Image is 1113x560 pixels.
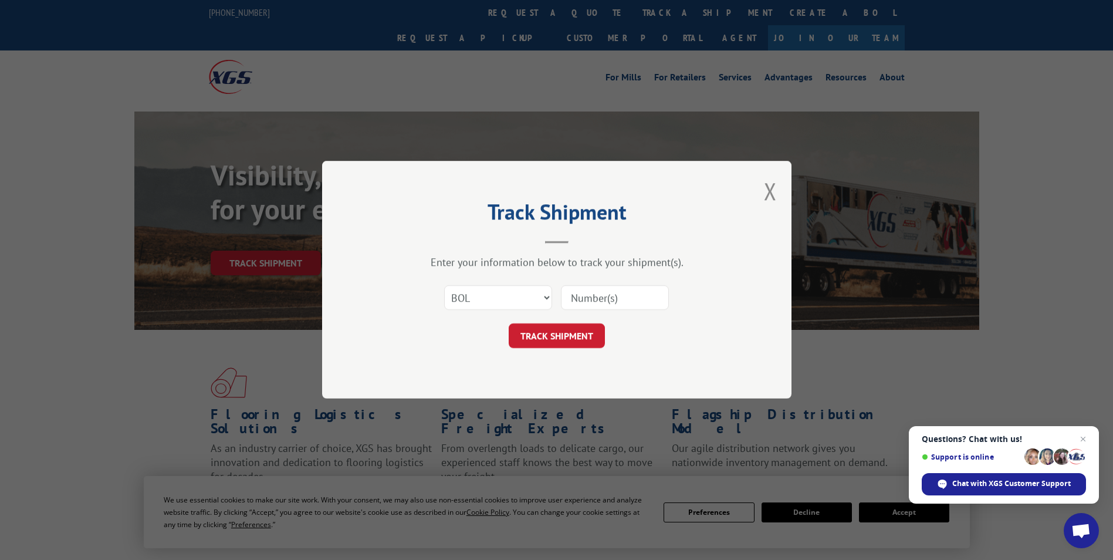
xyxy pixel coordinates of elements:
[1076,432,1090,446] span: Close chat
[509,324,605,349] button: TRACK SHIPMENT
[922,453,1020,461] span: Support is online
[952,478,1071,489] span: Chat with XGS Customer Support
[1064,513,1099,548] div: Open chat
[764,176,777,207] button: Close modal
[381,256,733,269] div: Enter your information below to track your shipment(s).
[381,204,733,226] h2: Track Shipment
[922,434,1086,444] span: Questions? Chat with us!
[561,286,669,311] input: Number(s)
[922,473,1086,495] div: Chat with XGS Customer Support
